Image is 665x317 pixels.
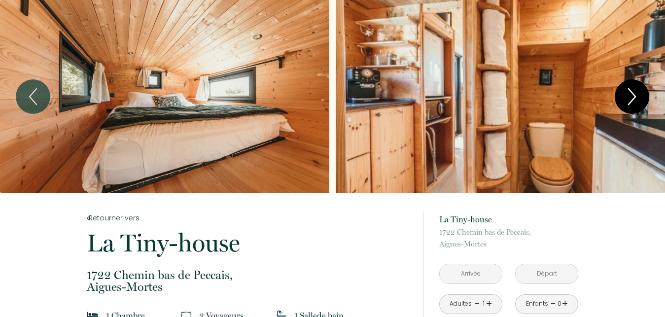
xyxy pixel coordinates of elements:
[557,299,562,309] div: 0
[87,269,410,281] span: 1722 Chemin bas de Peccais,
[562,296,568,312] a: +
[551,296,556,312] a: -
[440,264,502,283] input: Arrivée
[486,296,492,312] a: +
[481,299,486,309] div: 1
[87,212,410,223] a: Retourner vers
[439,226,578,238] span: 1722 Chemin bas de Peccais,
[87,269,410,293] p: Aigues-Mortes
[516,264,578,283] input: Départ
[615,79,649,114] button: Next
[439,226,578,250] p: Aigues-Mortes
[526,299,548,309] div: Enfants
[16,79,50,114] button: Previous
[450,299,472,309] div: Adultes
[475,296,480,312] a: -
[439,212,578,226] p: La Tiny-house
[87,231,410,255] p: La Tiny-house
